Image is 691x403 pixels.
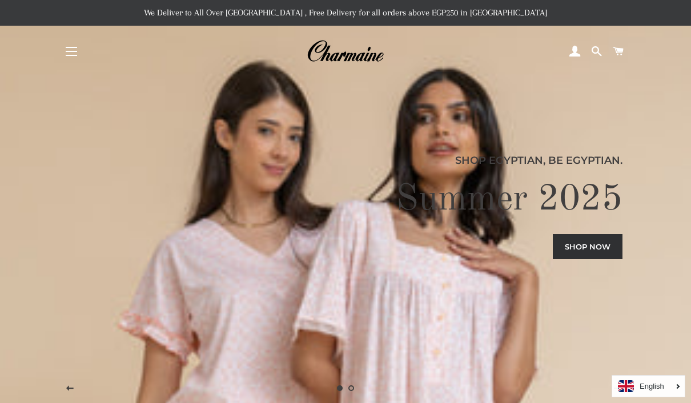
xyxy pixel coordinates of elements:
button: Next slide [604,374,632,403]
h2: Summer 2025 [69,177,623,223]
i: English [640,382,664,390]
p: Shop Egyptian, Be Egyptian. [69,152,623,168]
a: Shop now [553,234,622,259]
a: Load slide 2 [345,382,357,394]
img: Charmaine Egypt [307,39,384,64]
button: Previous slide [56,374,85,403]
a: Slide 1, current [334,382,345,394]
a: English [618,380,679,392]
